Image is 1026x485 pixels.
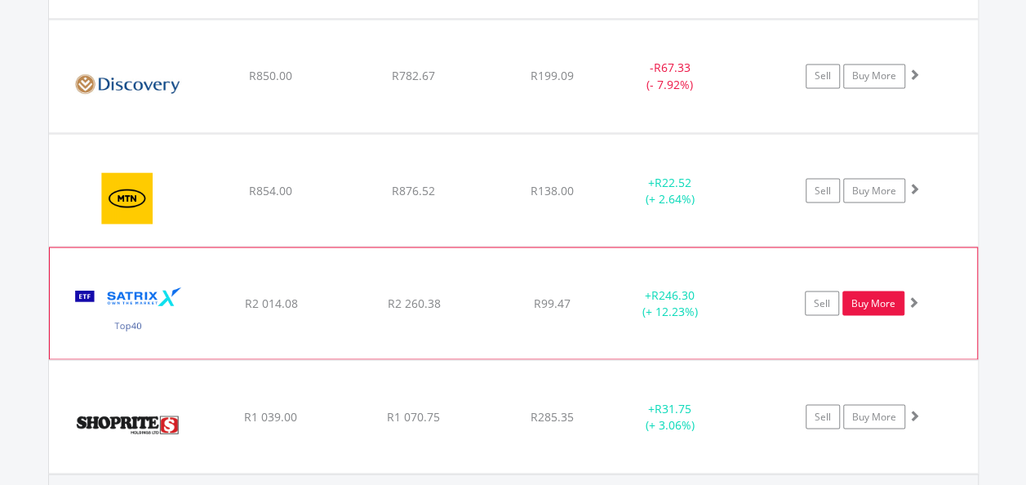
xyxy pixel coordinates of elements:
span: R854.00 [249,182,292,198]
span: R138.00 [531,182,574,198]
img: EQU.ZA.DSY.png [57,40,198,128]
a: Buy More [842,291,904,315]
span: R850.00 [249,68,292,83]
img: EQU.ZA.STX40.png [58,268,198,354]
a: Sell [806,404,840,429]
a: Buy More [843,404,905,429]
span: R199.09 [531,68,574,83]
span: R31.75 [655,400,691,416]
img: EQU.ZA.SHP.png [57,380,198,469]
div: + (+ 2.64%) [609,174,732,207]
a: Sell [805,291,839,315]
span: R782.67 [392,68,435,83]
span: R285.35 [531,408,574,424]
img: EQU.ZA.MTN.png [57,154,198,242]
span: R2 260.38 [387,295,440,310]
span: R1 039.00 [244,408,297,424]
a: Sell [806,178,840,202]
span: R99.47 [534,295,571,310]
a: Buy More [843,178,905,202]
span: R22.52 [655,174,691,189]
a: Sell [806,64,840,88]
a: Buy More [843,64,905,88]
span: R2 014.08 [244,295,297,310]
span: R246.30 [651,287,695,302]
span: R876.52 [392,182,435,198]
span: R1 070.75 [387,408,440,424]
div: + (+ 12.23%) [608,287,731,319]
div: + (+ 3.06%) [609,400,732,433]
span: R67.33 [654,60,691,75]
div: - (- 7.92%) [609,60,732,92]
